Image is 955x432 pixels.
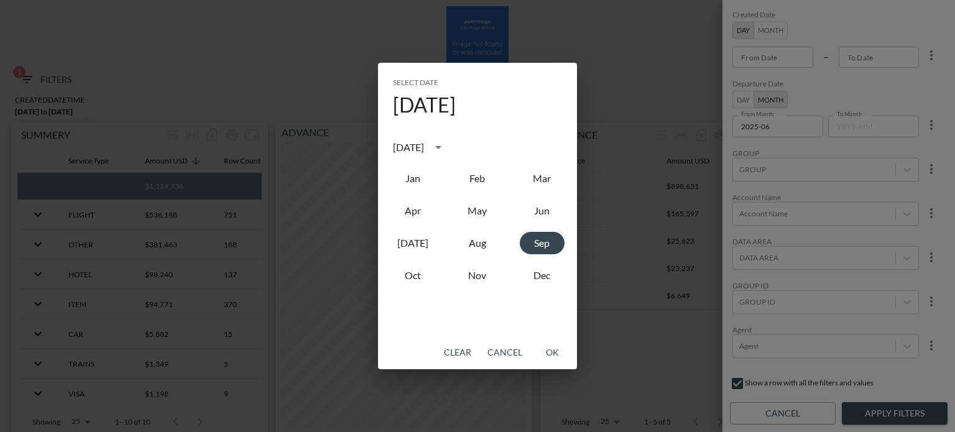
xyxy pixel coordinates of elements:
[428,137,449,158] button: calendar view is open, switch to year view
[390,232,435,254] button: July
[532,341,572,364] button: OK
[455,264,500,287] button: November
[455,167,500,190] button: February
[393,73,438,93] span: Select date
[455,232,500,254] button: August
[393,93,456,117] h4: [DATE]
[520,264,565,287] button: December
[482,341,527,364] button: Cancel
[390,167,435,190] button: January
[520,200,565,222] button: June
[390,200,435,222] button: April
[393,140,424,155] div: [DATE]
[438,341,477,364] button: Clear
[520,232,565,254] button: September
[520,167,565,190] button: March
[455,200,500,222] button: May
[390,264,435,287] button: October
